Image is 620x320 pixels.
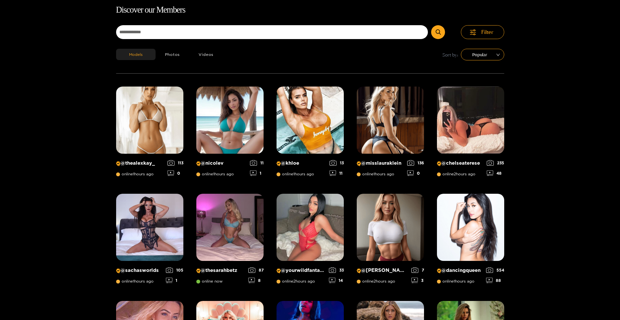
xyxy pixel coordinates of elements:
[116,172,154,176] span: online 1 hours ago
[330,160,344,166] div: 13
[248,267,264,273] div: 87
[357,194,424,288] a: Creator Profile Image: michelle@[PERSON_NAME]online2hours ago73
[250,170,264,176] div: 1
[437,87,504,181] a: Creator Profile Image: chelseaterese@chelseatereseonline2hours ago23548
[329,267,344,273] div: 33
[411,267,424,273] div: 7
[116,87,183,154] img: Creator Profile Image: thealexkay_
[277,194,344,261] img: Creator Profile Image: yourwildfantasyy69
[357,267,408,274] p: @ [PERSON_NAME]
[330,170,344,176] div: 11
[277,267,326,274] p: @ yourwildfantasyy69
[486,278,504,283] div: 88
[466,50,499,59] span: Popular
[437,279,474,284] span: online 1 hours ago
[461,49,504,60] div: sort
[411,278,424,283] div: 3
[116,194,183,261] img: Creator Profile Image: sachasworlds
[357,87,424,181] a: Creator Profile Image: misslauraklein@misslaurakleinonline1hours ago1360
[437,194,504,288] a: Creator Profile Image: dancingqueen@dancingqueenonline1hours ago55488
[481,28,494,36] span: Filter
[437,194,504,261] img: Creator Profile Image: dancingqueen
[277,279,315,284] span: online 2 hours ago
[196,160,247,166] p: @ nicolev
[168,160,183,166] div: 113
[196,279,223,284] span: online now
[277,172,314,176] span: online 1 hours ago
[437,267,483,274] p: @ dancingqueen
[437,160,484,166] p: @ chelseaterese
[196,194,264,261] img: Creator Profile Image: thesarahbetz
[277,87,344,154] img: Creator Profile Image: khloe
[407,160,424,166] div: 136
[248,278,264,283] div: 8
[487,160,504,166] div: 235
[357,172,394,176] span: online 1 hours ago
[156,49,190,60] button: Photos
[116,49,156,60] button: Models
[407,170,424,176] div: 0
[357,194,424,261] img: Creator Profile Image: michelle
[196,87,264,154] img: Creator Profile Image: nicolev
[487,170,504,176] div: 48
[357,87,424,154] img: Creator Profile Image: misslauraklein
[437,172,475,176] span: online 2 hours ago
[196,267,245,274] p: @ thesarahbetz
[431,25,445,39] button: Submit Search
[357,279,395,284] span: online 2 hours ago
[116,160,164,166] p: @ thealexkay_
[196,194,264,288] a: Creator Profile Image: thesarahbetz@thesarahbetzonline now878
[329,278,344,283] div: 14
[277,194,344,288] a: Creator Profile Image: yourwildfantasyy69@yourwildfantasyy69online2hours ago3314
[189,49,223,60] button: Videos
[357,160,404,166] p: @ misslauraklein
[277,160,326,166] p: @ khloe
[166,278,183,283] div: 1
[196,172,234,176] span: online 1 hours ago
[196,87,264,181] a: Creator Profile Image: nicolev@nicolevonline1hours ago111
[116,267,163,274] p: @ sachasworlds
[116,3,504,17] h1: Discover our Members
[168,170,183,176] div: 0
[166,267,183,273] div: 105
[116,279,154,284] span: online 1 hours ago
[442,51,458,58] span: Sort by:
[461,25,504,39] button: Filter
[116,87,183,181] a: Creator Profile Image: thealexkay_@thealexkay_online1hours ago1130
[250,160,264,166] div: 11
[277,87,344,181] a: Creator Profile Image: khloe@khloeonline1hours ago1311
[486,267,504,273] div: 554
[437,87,504,154] img: Creator Profile Image: chelseaterese
[116,194,183,288] a: Creator Profile Image: sachasworlds@sachasworldsonline1hours ago1051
